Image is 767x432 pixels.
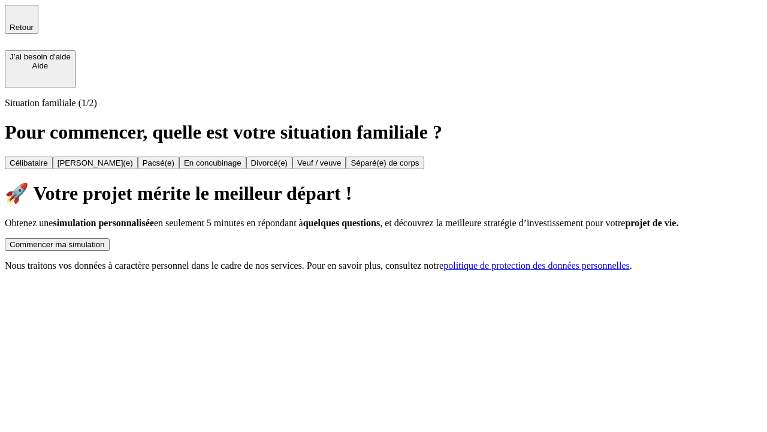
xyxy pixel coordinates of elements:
[10,240,105,249] div: Commencer ma simulation
[5,238,110,251] button: Commencer ma simulation
[303,218,381,228] span: quelques questions
[380,218,625,228] span: , et découvrez la meilleure stratégie d’investissement pour votre
[53,218,153,228] span: simulation personnalisée
[5,260,443,271] span: Nous traitons vos données à caractère personnel dans le cadre de nos services. Pour en savoir plu...
[625,218,678,228] span: projet de vie.
[154,218,303,228] span: en seulement 5 minutes en répondant à
[443,260,630,271] a: politique de protection des données personnelles
[5,182,762,205] h1: 🚀 Votre projet mérite le meilleur départ !
[5,218,53,228] span: Obtenez une
[630,260,632,271] span: .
